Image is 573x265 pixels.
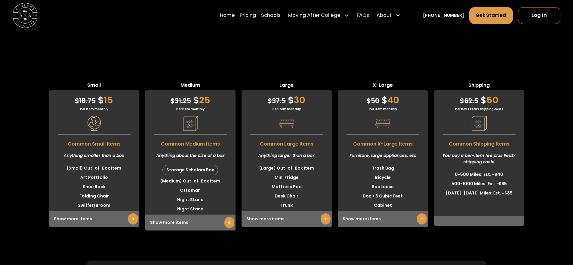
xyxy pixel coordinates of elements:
[242,201,332,210] li: Trunk
[171,96,175,106] span: $
[261,7,281,24] a: Schools
[338,164,428,173] li: Trash Bag
[240,7,256,24] a: Pricing
[434,188,524,198] li: [DATE]-[DATE] Miles: Est. ~$85
[183,116,198,131] img: Pricing Category Icon
[242,191,332,201] li: Desk Chair
[145,90,236,107] div: 25
[377,12,392,20] div: About
[288,12,340,20] div: Moving After College
[434,90,524,107] div: 50
[338,191,428,201] li: Box > 6 Cubic Feet
[220,7,235,24] a: Home
[242,148,332,164] div: Anything larger than a box
[49,173,139,182] li: Art Portfolio
[367,96,379,106] span: 50
[518,7,560,24] a: Log In
[145,204,236,214] li: Night Stand
[434,137,524,148] span: Common Shipping Items
[87,116,102,131] img: Pricing Category Icon
[242,182,332,191] li: Mattress Pad
[75,96,79,106] span: $
[338,201,428,210] li: Cabinet
[434,148,524,170] div: You pay a per-item fee plus FedEx shipping costs
[417,213,427,224] a: +
[279,116,294,131] img: Pricing Category Icon
[381,94,387,107] span: $
[75,96,96,106] span: 18.75
[145,195,236,204] li: Night Stand
[480,94,486,107] span: $
[98,94,104,107] span: $
[288,94,294,107] span: $
[145,215,236,230] div: Show more items
[145,186,236,195] li: Ottoman
[434,179,524,188] li: 500-1000 Miles: Est. ~$65
[242,90,332,107] div: 30
[338,148,428,164] div: Furniture, large appliances, etc
[49,201,139,210] li: Swiffer/Broom
[460,96,478,106] span: 62.5
[374,7,403,24] div: About
[423,12,464,19] a: [PHONE_NUMBER]
[145,176,236,186] li: (Medium) Out-of-Box Item
[145,107,236,111] div: Per item monthly
[242,107,332,111] div: Per item monthly
[163,165,218,175] div: Storage Scholars Box
[49,211,139,227] div: Show more items
[268,96,286,106] span: 37.5
[145,148,236,164] div: Anything about the size of a box
[242,137,332,148] span: Common Large Items
[49,82,139,90] span: Small
[49,164,139,173] li: (Small) Out-of-Box Item
[338,211,428,227] div: Show more items
[224,217,234,228] a: +
[268,96,272,106] span: $
[49,107,139,111] div: Per item monthly
[338,173,428,182] li: Bicycle
[338,82,428,90] span: X-Large
[128,213,138,224] a: +
[469,7,513,24] a: Get Started
[338,182,428,191] li: Bookcase
[49,191,139,201] li: Folding Chair
[321,213,331,224] a: +
[472,116,487,131] img: Pricing Category Icon
[434,170,524,179] li: 0-500 Miles: Est. ~$40
[357,7,369,24] a: FAQs
[434,107,524,111] div: Per box + FedEx shipping costs
[338,90,428,107] div: 40
[49,148,139,164] div: Anything smaller than a box
[242,173,332,182] li: Mini Fridge
[338,137,428,148] span: Common X-Large Items
[49,137,139,148] span: Common Small Items
[49,182,139,191] li: Shoe Rack
[242,211,332,227] div: Show more items
[242,82,332,90] span: Large
[193,94,199,107] span: $
[49,90,139,107] div: 15
[338,107,428,111] div: Per item monthly
[286,7,352,24] div: Moving After College
[242,164,332,173] li: (Large) Out-of-Box Item
[145,82,236,90] span: Medium
[434,82,524,90] span: Shipping
[171,96,191,106] span: 31.25
[460,96,464,106] span: $
[375,116,390,131] img: Pricing Category Icon
[367,96,371,106] span: $
[13,3,38,28] img: Storage Scholars main logo
[145,137,236,148] span: Common Medium Items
